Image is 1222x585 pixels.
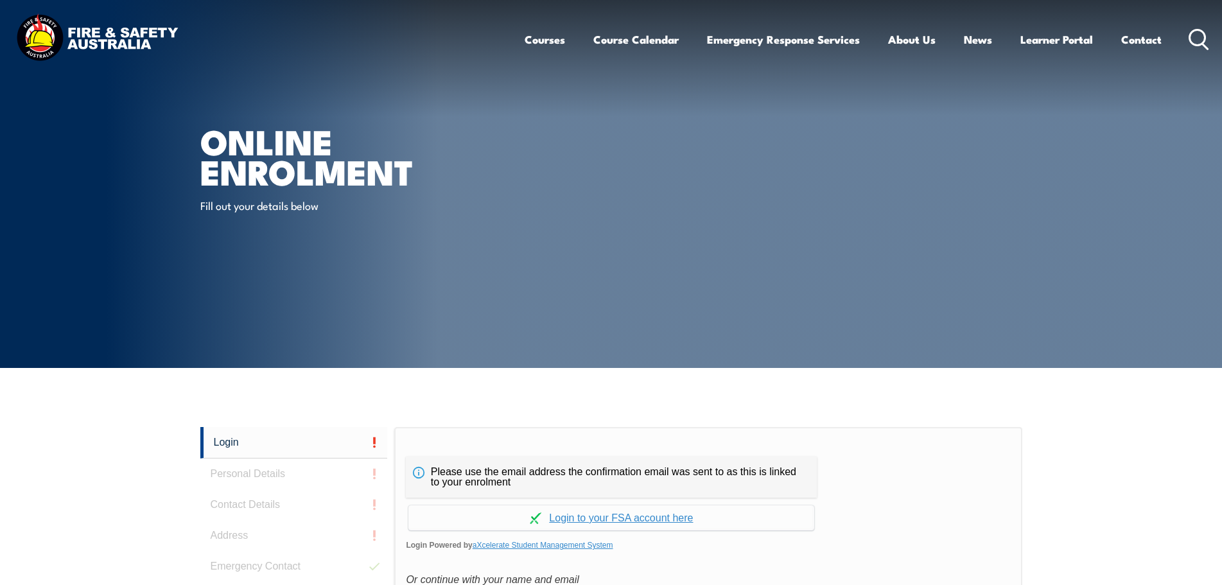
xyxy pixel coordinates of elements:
a: About Us [888,22,936,57]
img: Log in withaxcelerate [530,512,541,524]
a: Contact [1121,22,1162,57]
a: Courses [525,22,565,57]
a: Login [200,427,388,458]
p: Fill out your details below [200,198,435,213]
a: aXcelerate Student Management System [473,541,613,550]
span: Login Powered by [406,536,1010,555]
a: Emergency Response Services [707,22,860,57]
h1: Online Enrolment [200,126,518,186]
a: Learner Portal [1020,22,1093,57]
a: News [964,22,992,57]
div: Please use the email address the confirmation email was sent to as this is linked to your enrolment [406,457,817,498]
a: Course Calendar [593,22,679,57]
